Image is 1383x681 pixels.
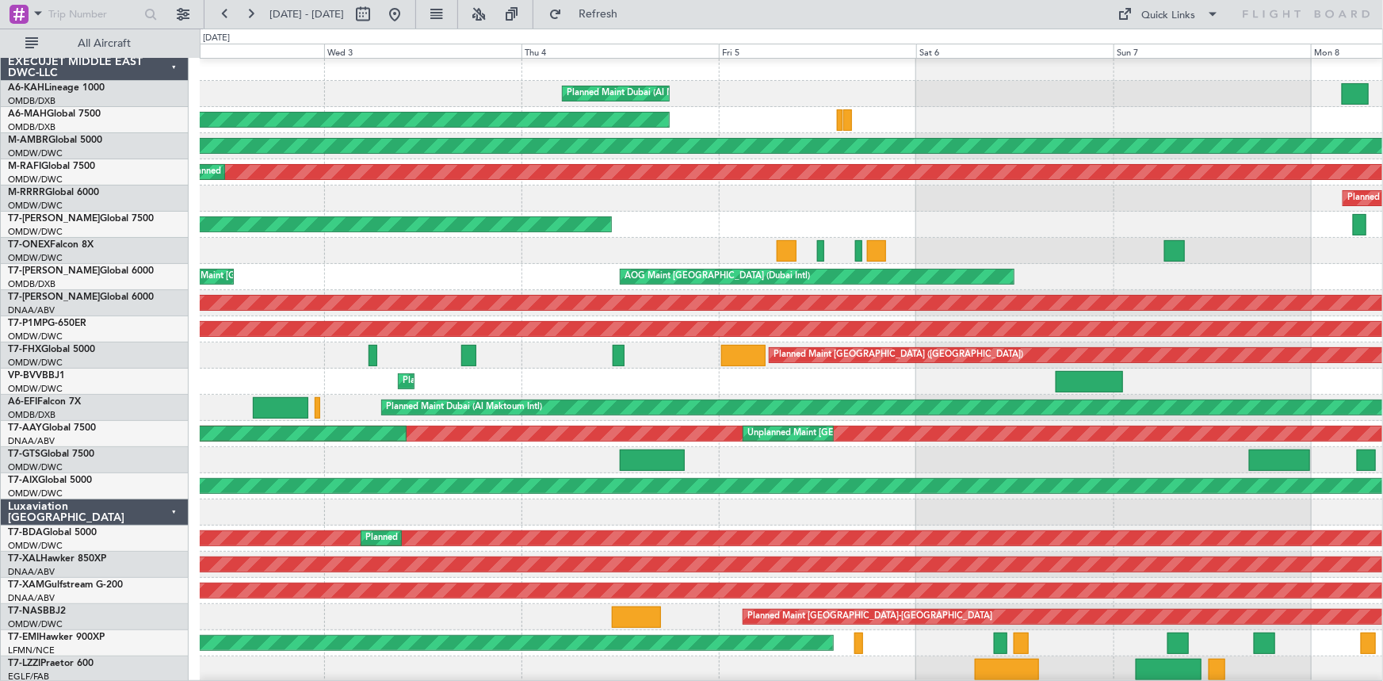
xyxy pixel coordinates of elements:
a: T7-GTSGlobal 7500 [8,450,94,459]
a: OMDW/DWC [8,147,63,159]
div: Planned Maint [GEOGRAPHIC_DATA]-[GEOGRAPHIC_DATA] [747,605,992,629]
a: DNAA/ABV [8,592,55,604]
a: OMDW/DWC [8,540,63,552]
div: Planned Maint Dubai (Al Maktoum Intl) [365,526,521,550]
a: OMDW/DWC [8,461,63,473]
span: M-RRRR [8,188,45,197]
a: T7-FHXGlobal 5000 [8,345,95,354]
div: Planned Maint Dubai (Al Maktoum Intl) [403,369,559,393]
a: A6-KAHLineage 1000 [8,83,105,93]
div: Sat 6 [916,44,1114,58]
a: DNAA/ABV [8,435,55,447]
a: T7-XAMGulfstream G-200 [8,580,123,590]
span: A6-MAH [8,109,47,119]
a: OMDW/DWC [8,331,63,342]
a: OMDW/DWC [8,200,63,212]
a: OMDW/DWC [8,618,63,630]
a: A6-EFIFalcon 7X [8,397,81,407]
a: T7-[PERSON_NAME]Global 6000 [8,293,154,302]
span: M-RAFI [8,162,41,171]
a: T7-XALHawker 850XP [8,554,106,564]
span: T7-AIX [8,476,38,485]
span: M-AMBR [8,136,48,145]
a: OMDW/DWC [8,357,63,369]
span: T7-FHX [8,345,41,354]
div: Planned Maint Dubai (Al Maktoum Intl) [386,396,542,419]
div: Fri 5 [719,44,916,58]
a: M-RRRRGlobal 6000 [8,188,99,197]
a: T7-LZZIPraetor 600 [8,659,94,668]
a: OMDW/DWC [8,174,63,186]
span: [DATE] - [DATE] [269,7,344,21]
a: DNAA/ABV [8,304,55,316]
a: A6-MAHGlobal 7500 [8,109,101,119]
a: T7-NASBBJ2 [8,606,66,616]
button: All Aircraft [17,31,172,56]
a: M-AMBRGlobal 5000 [8,136,102,145]
span: T7-[PERSON_NAME] [8,266,100,276]
a: OMDB/DXB [8,409,55,421]
div: Wed 3 [324,44,521,58]
a: T7-AIXGlobal 5000 [8,476,92,485]
div: Unplanned Maint [GEOGRAPHIC_DATA] (Al Maktoum Intl) [747,422,982,446]
span: T7-GTS [8,450,40,459]
a: OMDB/DXB [8,121,55,133]
div: Tue 2 [128,44,325,58]
a: DNAA/ABV [8,566,55,578]
a: T7-AAYGlobal 7500 [8,423,96,433]
span: T7-LZZI [8,659,40,668]
div: Sun 7 [1114,44,1311,58]
a: T7-P1MPG-650ER [8,319,86,328]
button: Quick Links [1110,2,1228,27]
a: LFMN/NCE [8,645,55,656]
div: [DATE] [203,32,230,45]
a: T7-EMIHawker 900XP [8,633,105,642]
a: T7-[PERSON_NAME]Global 7500 [8,214,154,224]
span: T7-P1MP [8,319,48,328]
a: VP-BVVBBJ1 [8,371,65,381]
span: T7-ONEX [8,240,50,250]
span: T7-XAM [8,580,44,590]
a: OMDW/DWC [8,252,63,264]
div: Thu 4 [521,44,719,58]
span: VP-BVV [8,371,42,381]
div: Quick Links [1142,8,1196,24]
a: OMDW/DWC [8,383,63,395]
a: OMDB/DXB [8,278,55,290]
span: A6-EFI [8,397,37,407]
a: T7-ONEXFalcon 8X [8,240,94,250]
input: Trip Number [48,2,139,26]
a: OMDB/DXB [8,95,55,107]
span: Refresh [565,9,632,20]
div: AOG Maint [GEOGRAPHIC_DATA] (Dubai Intl) [625,265,810,289]
a: OMDW/DWC [8,488,63,499]
span: T7-EMI [8,633,39,642]
span: A6-KAH [8,83,44,93]
span: T7-NAS [8,606,43,616]
span: T7-AAY [8,423,42,433]
span: T7-BDA [8,528,43,538]
a: T7-[PERSON_NAME]Global 6000 [8,266,154,276]
a: T7-BDAGlobal 5000 [8,528,97,538]
div: Planned Maint Dubai (Al Maktoum Intl) [567,82,723,105]
button: Refresh [541,2,636,27]
span: T7-XAL [8,554,40,564]
span: T7-[PERSON_NAME] [8,214,100,224]
div: Planned Maint [GEOGRAPHIC_DATA] ([GEOGRAPHIC_DATA]) [774,343,1023,367]
a: M-RAFIGlobal 7500 [8,162,95,171]
span: T7-[PERSON_NAME] [8,293,100,302]
span: All Aircraft [41,38,167,49]
a: OMDW/DWC [8,226,63,238]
